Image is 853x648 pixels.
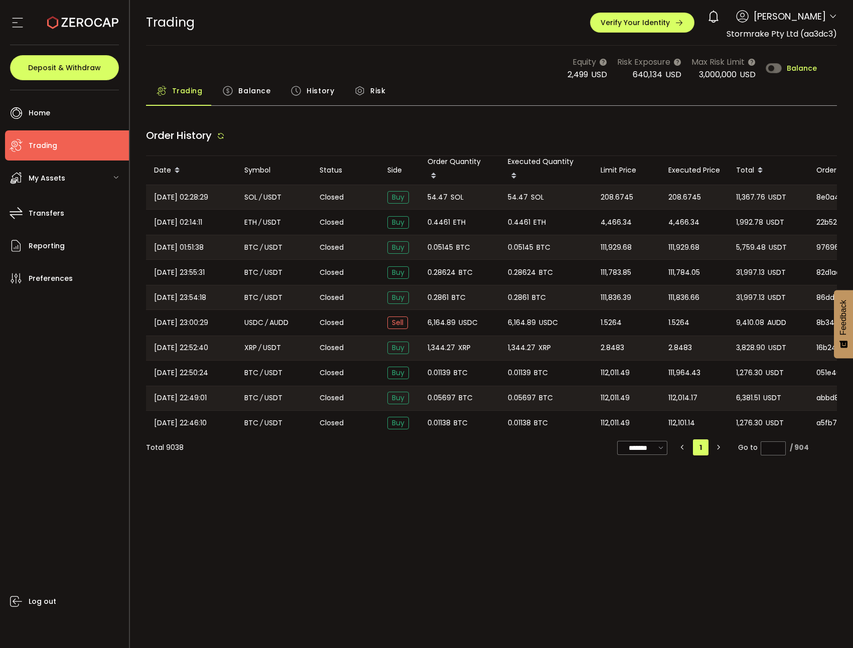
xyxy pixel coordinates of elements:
span: 4,466.34 [668,217,699,228]
span: Go to [738,440,786,454]
span: Closed [320,217,344,228]
span: USDT [263,217,281,228]
span: 111,836.39 [601,292,631,303]
span: USDT [766,417,784,429]
span: 9,410.08 [736,317,764,329]
span: 0.2861 [428,292,449,303]
button: Verify Your Identity [590,13,694,33]
span: 31,997.13 [736,292,765,303]
span: Risk [370,81,385,101]
span: USDT [264,242,282,253]
em: / [260,417,263,429]
span: Closed [320,317,344,328]
span: [DATE] 23:00:29 [154,317,208,329]
span: 2.8483 [668,342,692,354]
span: USDT [768,342,786,354]
span: Verify Your Identity [601,19,670,26]
span: AUDD [767,317,786,329]
span: 31,997.13 [736,267,765,278]
span: BTC [456,242,470,253]
span: 3,828.90 [736,342,765,354]
em: / [260,367,263,379]
span: XRP [244,342,257,354]
span: BTC [532,292,546,303]
span: 3,000,000 [699,69,737,80]
div: Side [379,165,419,176]
span: Stormrake Pty Ltd (aa3dc3) [727,28,837,40]
span: My Assets [29,171,65,186]
span: 1,276.30 [736,417,763,429]
div: Total [728,162,808,179]
iframe: Chat Widget [803,600,853,648]
span: Buy [387,241,409,254]
span: BTC [459,392,473,404]
span: 54.47 [428,192,448,203]
span: Closed [320,292,344,303]
span: BTC [454,417,468,429]
button: Deposit & Withdraw [10,55,119,80]
span: SOL [531,192,544,203]
span: 112,101.14 [668,417,695,429]
span: USDT [264,267,282,278]
span: Home [29,106,50,120]
span: [DATE] 02:14:11 [154,217,202,228]
span: USDT [263,342,281,354]
span: [PERSON_NAME] [754,10,826,23]
span: USDT [763,392,781,404]
span: BTC [244,242,258,253]
button: Feedback - Show survey [834,290,853,358]
span: BTC [459,267,473,278]
span: Buy [387,417,409,429]
span: 2,499 [567,69,588,80]
span: Closed [320,368,344,378]
span: Reporting [29,239,65,253]
span: 82d1aaf6-d1f4-4546-8dc6-c0ba60d11803 [816,267,848,278]
span: 86ddf9c6-c4c1-4cd6-a4ac-f4333c22ae46 [816,292,848,303]
em: / [260,267,263,278]
span: USD [591,69,607,80]
span: BTC [536,242,550,253]
span: Buy [387,342,409,354]
div: Executed Quantity [500,156,593,185]
span: 1.5264 [601,317,622,329]
span: XRP [458,342,471,354]
em: / [260,292,263,303]
span: Trading [29,138,57,153]
span: 051e4067-59bf-422a-a2de-ede4ac3b1f0f [816,368,848,378]
span: [DATE] 23:54:18 [154,292,206,303]
span: USDT [263,192,281,203]
em: / [259,192,262,203]
span: 6,164.89 [508,317,536,329]
span: BTC [539,267,553,278]
span: USDT [264,367,282,379]
span: Preferences [29,271,73,286]
span: 1.5264 [668,317,689,329]
span: 0.01139 [508,367,531,379]
span: 112,011.49 [601,417,630,429]
span: [DATE] 22:52:40 [154,342,208,354]
span: Buy [387,291,409,304]
div: Date [146,162,236,179]
span: Deposit & Withdraw [28,64,101,71]
span: ETH [244,217,257,228]
span: Buy [387,216,409,229]
span: 111,783.85 [601,267,631,278]
span: 0.4461 [428,217,450,228]
span: Buy [387,392,409,404]
span: 111,836.66 [668,292,699,303]
span: a5fb7f9a-cb9e-4b74-9272-27f23e6ac648 [816,418,848,428]
span: Closed [320,418,344,428]
span: BTC [244,392,258,404]
span: Max Risk Limit [691,56,745,68]
span: SOL [451,192,464,203]
span: abbd8285-b037-407e-a928-ae2659529875 [816,393,848,403]
div: Total 9038 [146,442,184,453]
em: / [260,242,263,253]
span: Order History [146,128,212,142]
span: 0.01138 [508,417,531,429]
span: 640,134 [633,69,662,80]
span: SOL [244,192,257,203]
span: BTC [452,292,466,303]
span: ETH [453,217,466,228]
span: USD [665,69,681,80]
